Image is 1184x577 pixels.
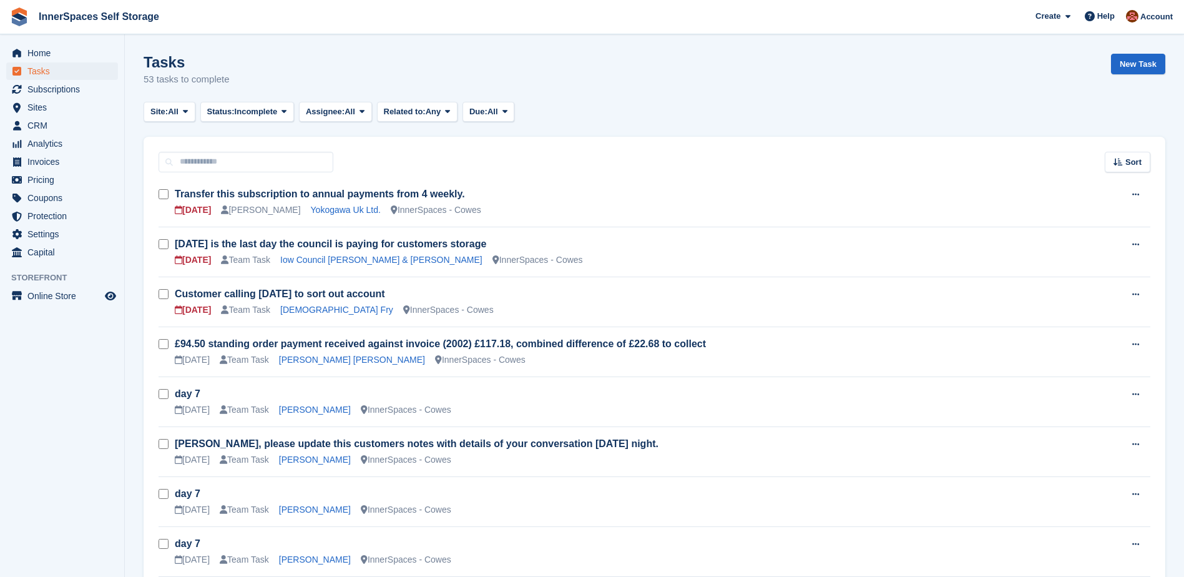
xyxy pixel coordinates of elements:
[175,453,210,466] div: [DATE]
[220,503,269,516] div: Team Task
[168,106,179,118] span: All
[27,287,102,305] span: Online Store
[27,44,102,62] span: Home
[175,488,200,499] a: day 7
[1035,10,1060,22] span: Create
[27,99,102,116] span: Sites
[175,553,210,566] div: [DATE]
[27,117,102,134] span: CRM
[469,106,487,118] span: Due:
[175,189,465,199] a: Transfer this subscription to annual payments from 4 weekly.
[279,555,351,565] a: [PERSON_NAME]
[6,189,118,207] a: menu
[150,106,168,118] span: Site:
[361,453,451,466] div: InnerSpaces - Cowes
[221,204,300,217] div: [PERSON_NAME]
[6,153,118,170] a: menu
[221,254,270,267] div: Team Task
[175,338,706,349] a: £94.50 standing order payment received against invoice (2002) £117.18, combined difference of £22...
[6,207,118,225] a: menu
[403,303,494,317] div: InnerSpaces - Cowes
[279,355,425,365] a: [PERSON_NAME] [PERSON_NAME]
[10,7,29,26] img: stora-icon-8386f47178a22dfd0bd8f6a31ec36ba5ce8667c1dd55bd0f319d3a0aa187defe.svg
[34,6,164,27] a: InnerSpaces Self Storage
[1140,11,1173,23] span: Account
[492,254,583,267] div: InnerSpaces - Cowes
[384,106,426,118] span: Related to:
[175,503,210,516] div: [DATE]
[200,102,294,122] button: Status: Incomplete
[1097,10,1115,22] span: Help
[103,288,118,303] a: Preview store
[175,438,658,449] a: [PERSON_NAME], please update this customers notes with details of your conversation [DATE] night.
[175,388,200,399] a: day 7
[27,81,102,98] span: Subscriptions
[175,288,385,299] a: Customer calling [DATE] to sort out account
[6,99,118,116] a: menu
[462,102,514,122] button: Due: All
[1125,156,1142,169] span: Sort
[6,225,118,243] a: menu
[144,72,230,87] p: 53 tasks to complete
[279,405,351,415] a: [PERSON_NAME]
[175,204,211,217] div: [DATE]
[426,106,441,118] span: Any
[27,171,102,189] span: Pricing
[487,106,498,118] span: All
[6,81,118,98] a: menu
[175,254,211,267] div: [DATE]
[27,189,102,207] span: Coupons
[435,353,526,367] div: InnerSpaces - Cowes
[27,207,102,225] span: Protection
[306,106,345,118] span: Assignee:
[299,102,372,122] button: Assignee: All
[6,171,118,189] a: menu
[6,244,118,261] a: menu
[220,353,269,367] div: Team Task
[175,403,210,417] div: [DATE]
[144,54,230,71] h1: Tasks
[391,204,481,217] div: InnerSpaces - Cowes
[280,255,482,265] a: Iow Council [PERSON_NAME] & [PERSON_NAME]
[361,403,451,417] div: InnerSpaces - Cowes
[27,244,102,261] span: Capital
[221,303,270,317] div: Team Task
[280,305,393,315] a: [DEMOGRAPHIC_DATA] Fry
[220,403,269,417] div: Team Task
[27,135,102,152] span: Analytics
[27,153,102,170] span: Invoices
[175,353,210,367] div: [DATE]
[361,503,451,516] div: InnerSpaces - Cowes
[6,117,118,134] a: menu
[144,102,195,122] button: Site: All
[6,135,118,152] a: menu
[361,553,451,566] div: InnerSpaces - Cowes
[311,205,381,215] a: Yokogawa Uk Ltd.
[1126,10,1138,22] img: Abby Tilley
[175,538,200,549] a: day 7
[6,62,118,80] a: menu
[279,455,351,465] a: [PERSON_NAME]
[175,303,211,317] div: [DATE]
[377,102,457,122] button: Related to: Any
[220,553,269,566] div: Team Task
[11,272,124,284] span: Storefront
[235,106,278,118] span: Incomplete
[345,106,355,118] span: All
[27,225,102,243] span: Settings
[207,106,235,118] span: Status:
[279,505,351,515] a: [PERSON_NAME]
[27,62,102,80] span: Tasks
[220,453,269,466] div: Team Task
[1111,54,1165,74] a: New Task
[175,239,486,249] a: [DATE] is the last day the council is paying for customers storage
[6,44,118,62] a: menu
[6,287,118,305] a: menu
